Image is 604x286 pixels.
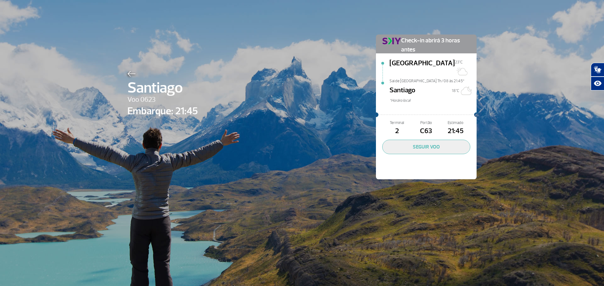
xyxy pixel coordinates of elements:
span: Estimado [441,120,470,126]
span: [GEOGRAPHIC_DATA] [389,58,455,78]
span: Sai de [GEOGRAPHIC_DATA] Th/08 às 21:45* [389,78,477,83]
span: 2 [382,126,411,137]
span: Terminal [382,120,411,126]
div: Plugin de acessibilidade da Hand Talk. [591,63,604,90]
span: 23°C [455,60,463,65]
span: Embarque: 21:45 [127,104,198,119]
span: *Horáro local [389,98,477,104]
span: Voo 0623 [127,94,198,105]
img: Céu limpo [459,84,472,97]
button: SEGUIR VOO [382,140,470,154]
button: Abrir recursos assistivos. [591,77,604,90]
span: Portão [411,120,441,126]
span: 18°C [452,88,459,93]
button: Abrir tradutor de língua de sinais. [591,63,604,77]
span: 21:45 [441,126,470,137]
span: Check-in abrirá 3 horas antes [401,35,470,54]
img: Sol com algumas nuvens [455,65,467,78]
span: C63 [411,126,441,137]
span: Santiago [127,77,198,99]
span: Santiago [389,85,415,98]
